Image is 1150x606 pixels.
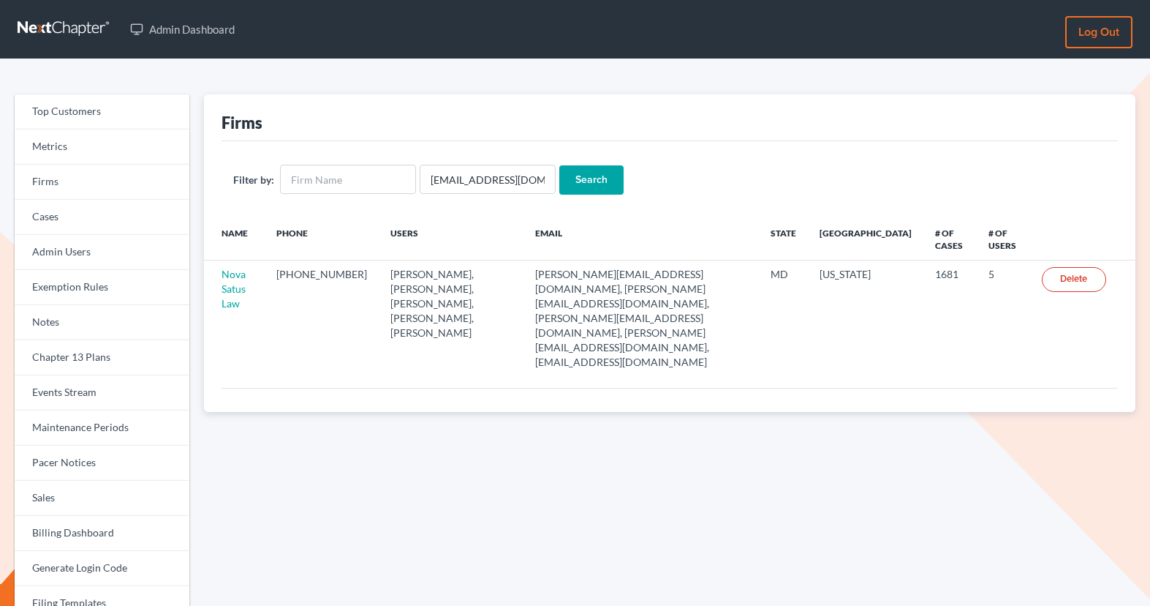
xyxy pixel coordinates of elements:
[559,165,624,195] input: Search
[923,218,977,261] th: # of Cases
[15,270,189,305] a: Exemption Rules
[222,112,262,133] div: Firms
[977,218,1030,261] th: # of Users
[15,305,189,340] a: Notes
[759,218,808,261] th: State
[977,261,1030,376] td: 5
[15,375,189,411] a: Events Stream
[1042,267,1106,292] a: Delete
[15,130,189,165] a: Metrics
[523,218,759,261] th: Email
[379,218,523,261] th: Users
[15,551,189,586] a: Generate Login Code
[15,516,189,551] a: Billing Dashboard
[808,261,923,376] td: [US_STATE]
[420,165,556,194] input: Users
[204,218,265,261] th: Name
[923,261,977,376] td: 1681
[15,94,189,130] a: Top Customers
[1065,16,1132,48] a: Log out
[523,261,759,376] td: [PERSON_NAME][EMAIL_ADDRESS][DOMAIN_NAME], [PERSON_NAME][EMAIL_ADDRESS][DOMAIN_NAME], [PERSON_NAM...
[222,268,246,310] a: Nova Satus Law
[15,200,189,235] a: Cases
[759,261,808,376] td: MD
[15,340,189,375] a: Chapter 13 Plans
[15,446,189,481] a: Pacer Notices
[379,261,523,376] td: [PERSON_NAME], [PERSON_NAME], [PERSON_NAME], [PERSON_NAME], [PERSON_NAME]
[280,165,416,194] input: Firm Name
[15,235,189,270] a: Admin Users
[123,16,242,42] a: Admin Dashboard
[265,261,379,376] td: [PHONE_NUMBER]
[15,481,189,516] a: Sales
[233,172,274,187] label: Filter by:
[808,218,923,261] th: [GEOGRAPHIC_DATA]
[15,411,189,446] a: Maintenance Periods
[15,165,189,200] a: Firms
[265,218,379,261] th: Phone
